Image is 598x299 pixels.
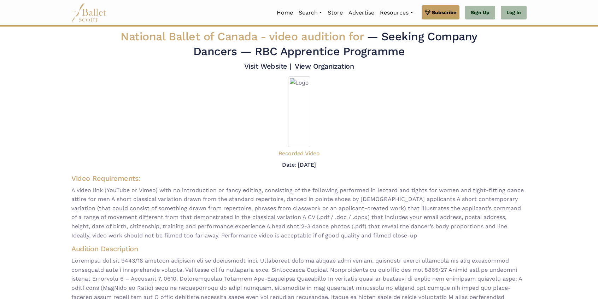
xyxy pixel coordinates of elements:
[279,150,319,157] h5: Recorded Video
[121,30,367,43] span: National Ballet of Canada -
[71,186,527,240] span: A video link (YouTube or Vimeo) with no introduction or fancy editing, consisting of the followin...
[296,5,325,20] a: Search
[193,30,477,58] span: — Seeking Company Dancers
[465,6,495,20] a: Sign Up
[432,8,456,16] span: Subscribe
[71,244,527,253] h4: Audition Description
[425,8,430,16] img: gem.svg
[71,174,141,183] span: Video Requirements:
[240,45,405,58] span: — RBC Apprentice Programme
[501,6,527,20] a: Log In
[282,161,316,168] h5: Date: [DATE]
[377,5,416,20] a: Resources
[269,30,363,43] span: video audition for
[422,5,459,19] a: Subscribe
[346,5,377,20] a: Advertise
[288,76,310,147] img: Logo
[274,5,296,20] a: Home
[325,5,346,20] a: Store
[295,62,354,70] a: View Organization
[244,62,291,70] a: Visit Website |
